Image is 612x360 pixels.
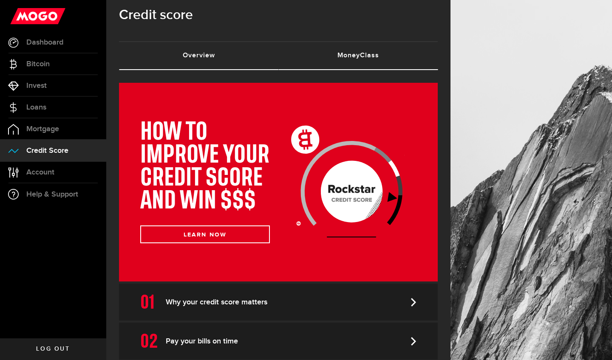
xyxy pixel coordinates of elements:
ul: Tabs Navigation [119,41,438,70]
span: Mortgage [26,125,59,133]
button: LEARN NOW [140,225,270,243]
a: Pay your bills on time [119,323,438,360]
a: MoneyClass [278,42,438,69]
a: Why your credit score matters [119,284,438,321]
span: Log out [36,346,70,352]
span: Bitcoin [26,60,50,68]
span: Invest [26,82,47,90]
span: Help & Support [26,191,78,198]
span: Loans [26,104,46,111]
button: Open LiveChat chat widget [7,3,32,29]
span: Credit Score [26,147,68,155]
span: Dashboard [26,39,63,46]
span: Account [26,169,54,176]
a: Overview [119,42,278,69]
h1: Credit score [119,4,438,26]
h1: HOW TO IMPROVE YOUR CREDIT SCORE AND WIN $$$ [140,121,270,213]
